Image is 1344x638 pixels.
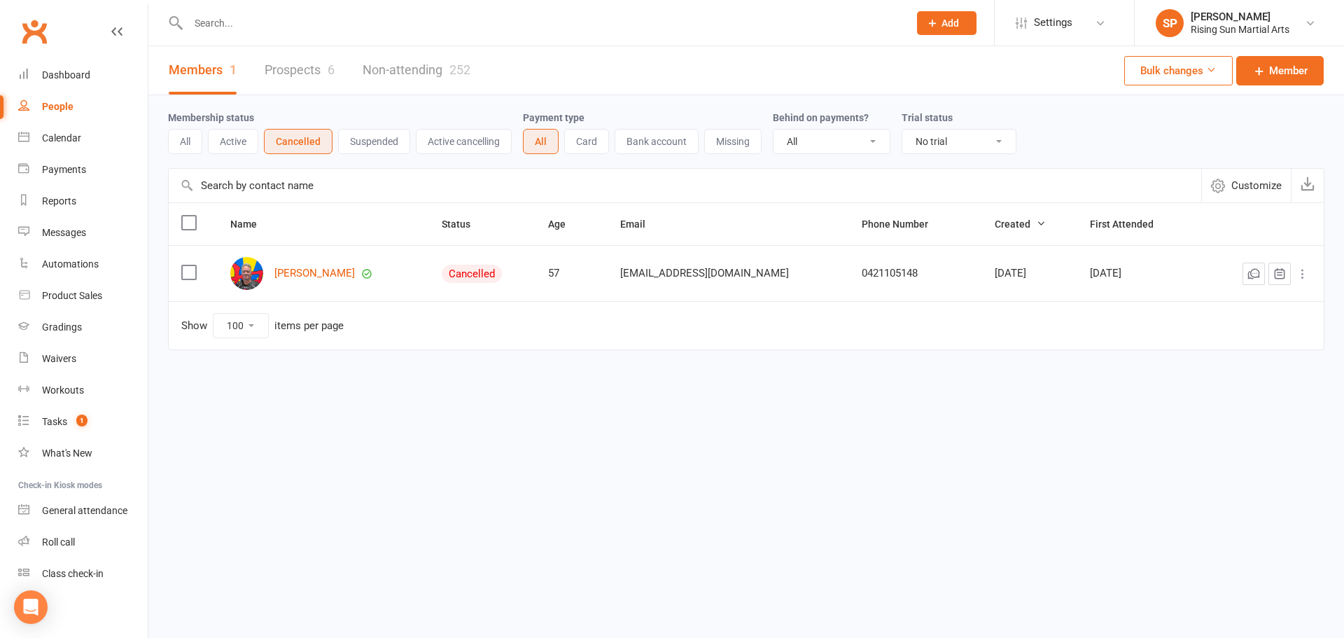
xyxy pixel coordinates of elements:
button: Card [564,129,609,154]
span: Age [548,219,581,230]
div: People [42,101,73,112]
div: Product Sales [42,290,102,301]
a: [PERSON_NAME] [274,268,355,279]
div: Waivers [42,353,76,364]
button: Name [230,216,272,233]
a: Roll call [18,527,148,558]
span: Settings [1034,7,1072,39]
div: Rising Sun Martial Arts [1191,23,1289,36]
button: All [523,129,559,154]
span: [EMAIL_ADDRESS][DOMAIN_NAME] [620,260,789,286]
div: [PERSON_NAME] [1191,11,1289,23]
a: Prospects6 [265,46,335,95]
div: [DATE] [995,268,1065,279]
div: Calendar [42,132,81,144]
span: Created [995,219,1046,230]
label: Behind on payments? [773,112,869,123]
span: 1 [76,415,87,427]
div: Reports [42,195,76,207]
div: [DATE] [1090,268,1194,279]
button: Missing [704,129,762,154]
button: Active cancelling [416,129,512,154]
a: Reports [18,186,148,217]
div: Automations [42,258,99,270]
span: Add [941,18,959,29]
input: Search... [184,13,899,33]
button: Add [917,11,976,35]
span: Email [620,219,661,230]
span: Phone Number [862,219,944,230]
a: Dashboard [18,60,148,91]
button: Active [208,129,258,154]
button: Status [442,216,486,233]
div: 57 [548,268,595,279]
div: 1 [230,62,237,77]
a: Payments [18,154,148,186]
a: Tasks 1 [18,406,148,438]
a: General attendance kiosk mode [18,495,148,527]
a: Non-attending252 [363,46,470,95]
a: Automations [18,249,148,280]
a: People [18,91,148,123]
div: items per page [274,320,344,332]
button: Phone Number [862,216,944,233]
div: Class check-in [42,568,104,579]
div: 6 [328,62,335,77]
div: 252 [449,62,470,77]
button: Bulk changes [1124,56,1233,85]
div: Roll call [42,536,75,548]
div: Gradings [42,321,82,333]
a: What's New [18,438,148,469]
button: All [168,129,202,154]
div: Workouts [42,384,84,396]
button: Customize [1201,169,1291,202]
div: Show [181,313,344,338]
div: Open Intercom Messenger [14,590,48,624]
div: Messages [42,227,86,238]
button: First Attended [1090,216,1169,233]
span: Status [442,219,486,230]
div: 0421105148 [862,268,969,279]
div: General attendance [42,505,127,516]
a: Waivers [18,343,148,375]
button: Created [995,216,1046,233]
a: Members1 [169,46,237,95]
input: Search by contact name [169,169,1201,202]
label: Membership status [168,112,254,123]
label: Payment type [523,112,584,123]
a: Messages [18,217,148,249]
a: Member [1236,56,1324,85]
a: Gradings [18,312,148,343]
a: Product Sales [18,280,148,312]
div: Payments [42,164,86,175]
a: Clubworx [17,14,52,49]
div: SP [1156,9,1184,37]
span: First Attended [1090,219,1169,230]
a: Class kiosk mode [18,558,148,590]
button: Bank account [615,129,699,154]
div: Dashboard [42,69,90,81]
div: Tasks [42,416,67,427]
a: Workouts [18,375,148,406]
span: Name [230,219,272,230]
button: Suspended [338,129,410,154]
span: Customize [1231,177,1282,194]
label: Trial status [902,112,953,123]
div: What's New [42,448,92,459]
button: Cancelled [264,129,332,154]
div: Cancelled [442,265,502,283]
a: Calendar [18,123,148,154]
button: Email [620,216,661,233]
button: Age [548,216,581,233]
span: Member [1269,62,1308,79]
